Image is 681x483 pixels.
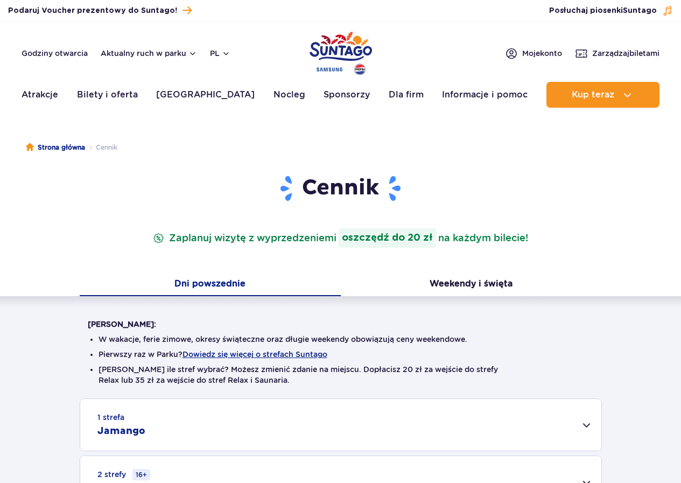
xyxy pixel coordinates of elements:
strong: oszczędź do 20 zł [339,228,436,248]
button: Aktualny ruch w parku [101,49,197,58]
li: Pierwszy raz w Parku? [99,349,583,360]
span: Podaruj Voucher prezentowy do Suntago! [8,5,177,16]
h1: Cennik [88,174,594,202]
button: Kup teraz [546,82,659,108]
button: pl [210,48,230,59]
a: Informacje i pomoc [442,82,528,108]
small: 1 strefa [97,412,124,423]
a: Bilety i oferta [77,82,138,108]
a: Sponsorzy [324,82,370,108]
span: Posłuchaj piosenki [549,5,657,16]
small: 16+ [132,469,150,480]
small: 2 strefy [97,469,150,480]
h2: Jamango [97,425,145,438]
button: Dowiedz się więcej o strefach Suntago [182,350,327,359]
li: Cennik [85,142,117,153]
button: Dni powszednie [80,274,341,296]
span: Kup teraz [572,90,614,100]
a: [GEOGRAPHIC_DATA] [156,82,255,108]
li: [PERSON_NAME] ile stref wybrać? Możesz zmienić zdanie na miejscu. Dopłacisz 20 zł za wejście do s... [99,364,583,386]
a: Park of Poland [310,27,372,76]
a: Dla firm [389,82,424,108]
a: Strona główna [26,142,85,153]
a: Podaruj Voucher prezentowy do Suntago! [8,3,192,18]
a: Mojekonto [505,47,562,60]
a: Zarządzajbiletami [575,47,659,60]
a: Godziny otwarcia [22,48,88,59]
span: Zarządzaj biletami [592,48,659,59]
button: Weekendy i święta [341,274,602,296]
li: W wakacje, ferie zimowe, okresy świąteczne oraz długie weekendy obowiązują ceny weekendowe. [99,334,583,345]
span: Moje konto [522,48,562,59]
p: Zaplanuj wizytę z wyprzedzeniem na każdym bilecie! [151,228,530,248]
span: Suntago [623,7,657,15]
a: Atrakcje [22,82,58,108]
button: Posłuchaj piosenkiSuntago [549,5,673,16]
a: Nocleg [273,82,305,108]
strong: [PERSON_NAME]: [88,320,156,328]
